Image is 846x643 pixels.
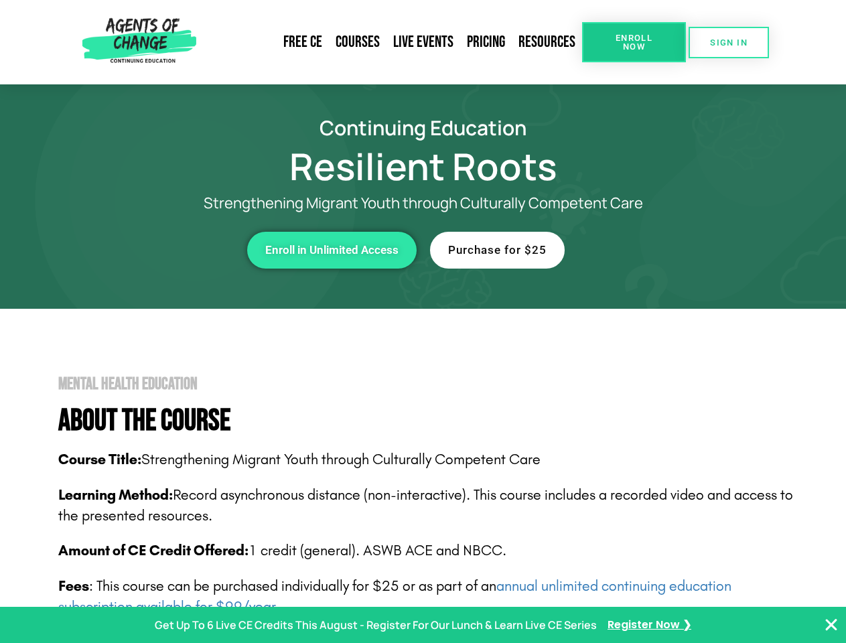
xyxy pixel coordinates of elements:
a: Register Now ❯ [608,616,691,635]
a: Courses [329,27,386,58]
span: Fees [58,577,89,595]
span: SIGN IN [710,38,748,47]
a: Free CE [277,27,329,58]
p: Get Up To 6 Live CE Credits This August - Register For Our Lunch & Learn Live CE Series [155,616,597,635]
a: Enroll Now [582,22,686,62]
span: : This course can be purchased individually for $25 or as part of an [58,577,731,616]
span: Purchase for $25 [448,244,547,256]
p: Record asynchronous distance (non-interactive). This course includes a recorded video and access ... [58,485,805,526]
h4: About The Course [58,406,805,436]
a: Live Events [386,27,460,58]
b: Learning Method: [58,486,173,504]
button: Close Banner [823,617,839,633]
a: SIGN IN [689,27,769,58]
p: Strengthening Migrant Youth through Culturally Competent Care [95,195,752,212]
nav: Menu [202,27,582,58]
span: Enroll Now [604,33,664,51]
p: Strengthening Migrant Youth through Culturally Competent Care [58,449,805,470]
span: Enroll in Unlimited Access [265,244,399,256]
a: Pricing [460,27,512,58]
b: Course Title: [58,451,141,468]
h2: Continuing Education [42,118,805,137]
span: Amount of CE Credit Offered: [58,542,249,559]
a: Purchase for $25 [430,232,565,269]
h2: Mental Health Education [58,376,805,392]
p: 1 credit (general). ASWB ACE and NBCC. [58,541,805,561]
a: Enroll in Unlimited Access [247,232,417,269]
h1: Resilient Roots [42,151,805,182]
a: Resources [512,27,582,58]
